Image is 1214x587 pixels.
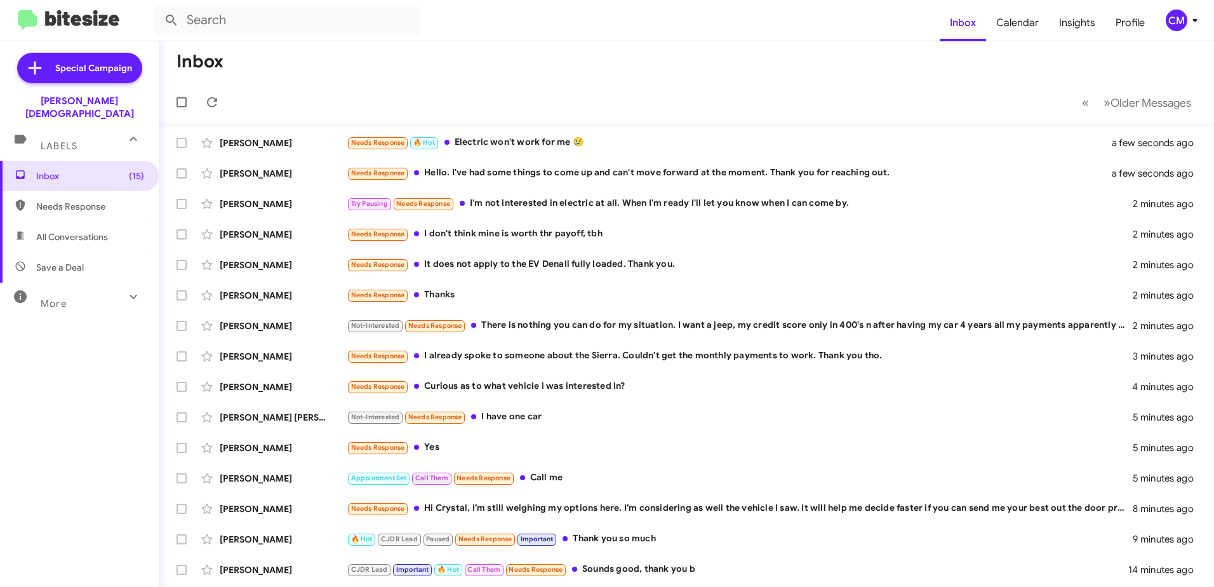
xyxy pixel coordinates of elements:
span: Call Them [467,565,500,574]
span: Needs Response [408,321,462,330]
span: Needs Response [351,382,405,391]
span: Paused [426,535,450,543]
div: [PERSON_NAME] [220,350,347,363]
div: [PERSON_NAME] [220,533,347,546]
span: Needs Response [351,443,405,452]
span: Needs Response [36,200,144,213]
div: [PERSON_NAME] [220,320,347,332]
div: [PERSON_NAME] [PERSON_NAME] [220,411,347,424]
a: Profile [1105,4,1155,41]
div: 5 minutes ago [1133,472,1204,485]
div: a few seconds ago [1128,167,1204,180]
div: 3 minutes ago [1133,350,1204,363]
div: [PERSON_NAME] [220,198,347,210]
button: Previous [1074,90,1097,116]
span: Needs Response [351,169,405,177]
span: Important [396,565,429,574]
span: Needs Response [396,199,450,208]
span: Needs Response [408,413,462,421]
span: Save a Deal [36,261,84,274]
div: 2 minutes ago [1133,289,1204,302]
button: CM [1155,10,1200,31]
div: There is nothing you can do for my situation. I want a jeep, my credit score only in 400's n afte... [347,318,1133,333]
span: Needs Response [351,138,405,147]
span: « [1082,95,1089,111]
div: 2 minutes ago [1133,228,1204,241]
span: Needs Response [351,230,405,238]
span: Special Campaign [55,62,132,74]
span: Needs Response [351,504,405,513]
span: (15) [129,170,144,182]
span: Appointment Set [351,474,407,482]
span: Not-Interested [351,321,400,330]
a: Inbox [940,4,986,41]
div: [PERSON_NAME] [220,289,347,302]
div: It does not apply to the EV Denali fully loaded. Thank you. [347,257,1133,272]
span: All Conversations [36,231,108,243]
span: Labels [41,140,77,152]
a: Insights [1049,4,1105,41]
div: [PERSON_NAME] [220,259,347,271]
div: Yes [347,440,1133,455]
span: Needs Response [351,260,405,269]
div: Hi Crystal, I’m still weighing my options here. I’m considering as well the vehicle I saw. It wil... [347,501,1133,516]
div: [PERSON_NAME] [220,137,347,149]
div: Call me [347,471,1133,485]
span: 🔥 Hot [351,535,373,543]
div: 2 minutes ago [1133,320,1204,332]
span: Call Them [415,474,448,482]
div: Hello. I've had some things to come up and can't move forward at the moment. Thank you for reachi... [347,166,1128,180]
div: Electric won't work for me 😢 [347,135,1128,150]
span: 🔥 Hot [437,565,459,574]
div: Thanks [347,288,1133,302]
div: Thank you so much [347,532,1133,546]
div: Curious as to what vehicle i was interested in? [347,379,1132,394]
div: 8 minutes ago [1133,503,1204,515]
div: [PERSON_NAME] [220,563,347,576]
div: I already spoke to someone about the Sierra. Couldn't get the monthly payments to work. Thank you... [347,349,1133,363]
div: 2 minutes ago [1133,198,1204,210]
div: [PERSON_NAME] [220,503,347,515]
div: [PERSON_NAME] [220,472,347,485]
div: 5 minutes ago [1133,411,1204,424]
div: I have one car [347,410,1133,424]
div: 14 minutes ago [1128,563,1204,576]
input: Search [154,5,420,36]
span: Important [521,535,554,543]
div: Sounds good, thank you b [347,562,1128,577]
span: Older Messages [1111,96,1191,110]
span: Needs Response [509,565,563,574]
div: a few seconds ago [1128,137,1204,149]
span: Try Pausing [351,199,388,208]
a: Calendar [986,4,1049,41]
span: CJDR Lead [381,535,418,543]
span: Needs Response [351,291,405,299]
nav: Page navigation example [1075,90,1199,116]
div: 9 minutes ago [1133,533,1204,546]
span: Not-Interested [351,413,400,421]
span: Needs Response [351,352,405,360]
span: CJDR Lead [351,565,388,574]
h1: Inbox [177,51,223,72]
div: [PERSON_NAME] [220,228,347,241]
div: [PERSON_NAME] [220,167,347,180]
div: 4 minutes ago [1132,381,1204,393]
div: [PERSON_NAME] [220,442,347,454]
div: 5 minutes ago [1133,442,1204,454]
div: CM [1166,10,1187,31]
div: I'm not interested in electric at all. When I'm ready I'll let you know when I can come by. [347,196,1133,211]
div: 2 minutes ago [1133,259,1204,271]
span: Inbox [36,170,144,182]
span: Needs Response [458,535,512,543]
span: 🔥 Hot [413,138,435,147]
span: More [41,298,67,309]
a: Special Campaign [17,53,142,83]
div: [PERSON_NAME] [220,381,347,393]
span: Needs Response [457,474,510,482]
div: I don't think mine is worth thr payoff, tbh [347,227,1133,241]
span: » [1104,95,1111,111]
